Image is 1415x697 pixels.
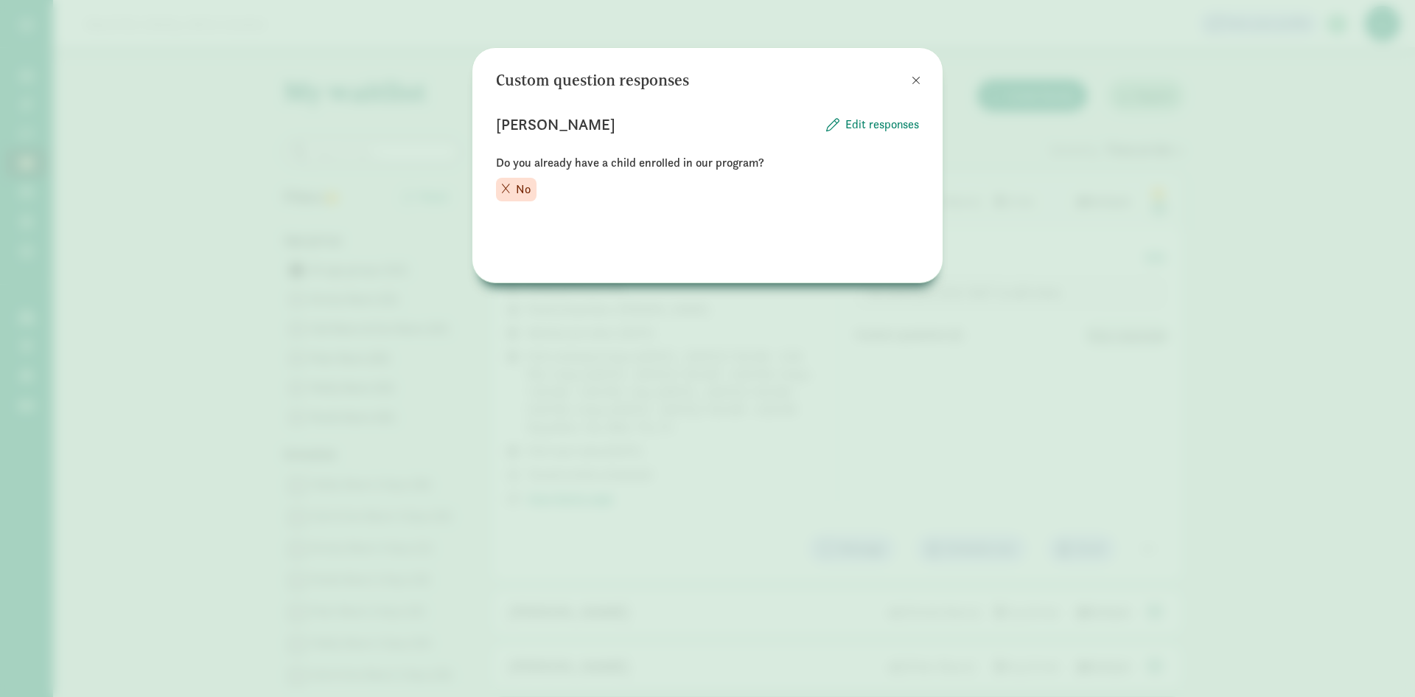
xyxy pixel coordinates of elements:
div: No [496,178,537,201]
p: Do you already have a child enrolled in our program? [496,154,919,172]
iframe: Chat Widget [1341,626,1415,697]
h3: Custom question responses [496,72,689,89]
span: Edit responses [845,116,919,133]
p: [PERSON_NAME] [496,113,615,136]
button: Edit responses [826,116,919,133]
